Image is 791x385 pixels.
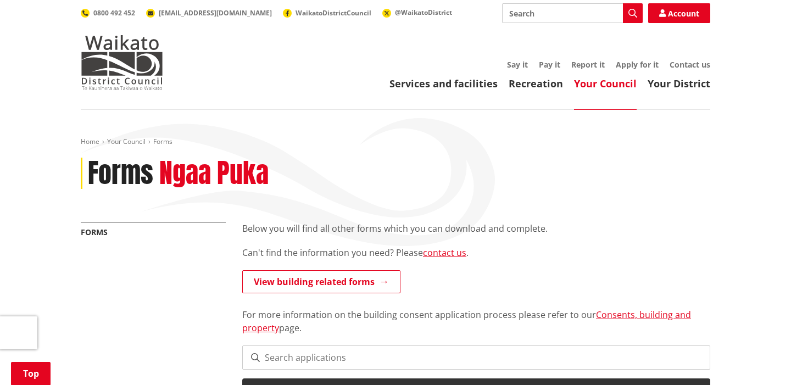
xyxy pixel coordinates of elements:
p: Can't find the information you need? Please . [242,246,710,259]
a: Forms [81,227,108,237]
a: Account [648,3,710,23]
a: Recreation [509,77,563,90]
span: @WaikatoDistrict [395,8,452,17]
span: WaikatoDistrictCouncil [296,8,371,18]
span: 0800 492 452 [93,8,135,18]
a: Your District [648,77,710,90]
a: Contact us [670,59,710,70]
a: Top [11,362,51,385]
a: 0800 492 452 [81,8,135,18]
a: [EMAIL_ADDRESS][DOMAIN_NAME] [146,8,272,18]
a: Your Council [574,77,637,90]
a: @WaikatoDistrict [382,8,452,17]
span: [EMAIL_ADDRESS][DOMAIN_NAME] [159,8,272,18]
span: Forms [153,137,172,146]
a: Report it [571,59,605,70]
p: Below you will find all other forms which you can download and complete. [242,222,710,235]
input: Search input [502,3,643,23]
a: contact us [423,247,466,259]
input: Search applications [242,345,710,370]
h1: Forms [88,158,153,189]
nav: breadcrumb [81,137,710,147]
a: Pay it [539,59,560,70]
h2: Ngaa Puka [159,158,269,189]
a: Consents, building and property [242,309,691,334]
a: WaikatoDistrictCouncil [283,8,371,18]
a: View building related forms [242,270,400,293]
a: Your Council [107,137,146,146]
img: Waikato District Council - Te Kaunihera aa Takiwaa o Waikato [81,35,163,90]
a: Services and facilities [389,77,498,90]
a: Apply for it [616,59,659,70]
p: For more information on the building consent application process please refer to our page. [242,295,710,334]
a: Home [81,137,99,146]
a: Say it [507,59,528,70]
